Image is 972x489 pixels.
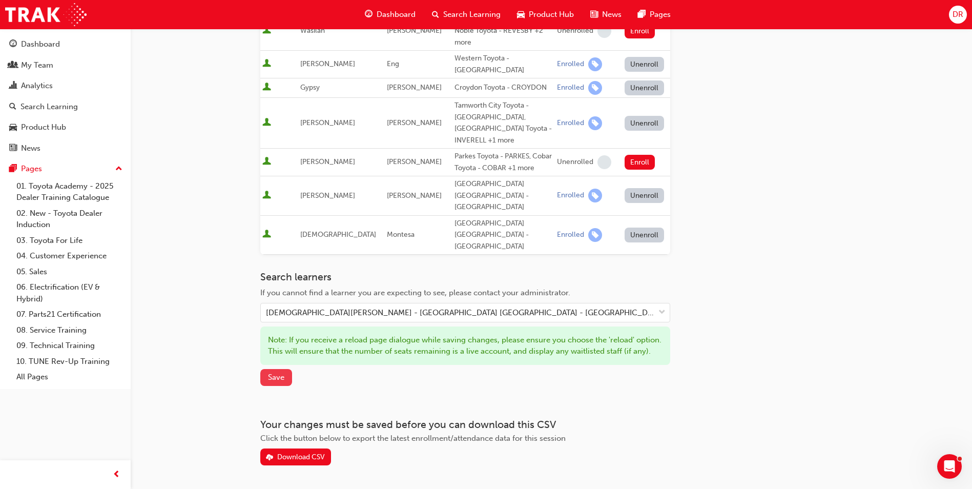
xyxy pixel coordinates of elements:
[9,61,17,70] span: people-icon
[588,57,602,71] span: learningRecordVerb_ENROLL-icon
[4,139,127,158] a: News
[357,4,424,25] a: guage-iconDashboard
[454,14,553,49] div: Noble Toyota - CHULLORA, Noble Toyota - REVESBY +2 more
[454,100,553,146] div: Tamworth City Toyota - [GEOGRAPHIC_DATA], [GEOGRAPHIC_DATA] Toyota - INVERELL +1 more
[260,449,331,465] button: Download CSV
[937,454,962,479] iframe: Intercom live chat
[4,159,127,178] button: Pages
[268,373,284,382] span: Save
[625,80,665,95] button: Unenroll
[12,233,127,249] a: 03. Toyota For Life
[387,59,399,68] span: Eng
[509,4,582,25] a: car-iconProduct Hub
[21,38,60,50] div: Dashboard
[262,83,271,93] span: User is active
[557,118,584,128] div: Enrolled
[21,142,40,154] div: News
[597,155,611,169] span: learningRecordVerb_NONE-icon
[602,9,622,21] span: News
[529,9,574,21] span: Product Hub
[625,155,655,170] button: Enroll
[454,82,553,94] div: Croydon Toyota - CROYDON
[21,121,66,133] div: Product Hub
[630,4,679,25] a: pages-iconPages
[365,8,373,21] span: guage-icon
[588,189,602,202] span: learningRecordVerb_ENROLL-icon
[12,264,127,280] a: 05. Sales
[260,369,292,386] button: Save
[625,188,665,203] button: Unenroll
[9,81,17,91] span: chart-icon
[12,322,127,338] a: 08. Service Training
[432,8,439,21] span: search-icon
[300,230,376,239] span: [DEMOGRAPHIC_DATA]
[4,56,127,75] a: My Team
[300,83,320,92] span: Gypsy
[454,218,553,253] div: [GEOGRAPHIC_DATA] [GEOGRAPHIC_DATA] - [GEOGRAPHIC_DATA]
[12,354,127,370] a: 10. TUNE Rev-Up Training
[9,123,17,132] span: car-icon
[262,118,271,128] span: User is active
[9,40,17,49] span: guage-icon
[4,76,127,95] a: Analytics
[557,157,593,167] div: Unenrolled
[12,307,127,322] a: 07. Parts21 Certification
[517,8,525,21] span: car-icon
[300,157,355,166] span: [PERSON_NAME]
[262,191,271,201] span: User is active
[597,24,611,38] span: learningRecordVerb_NONE-icon
[4,97,127,116] a: Search Learning
[588,81,602,95] span: learningRecordVerb_ENROLL-icon
[300,26,325,35] span: Wasilah
[557,26,593,36] div: Unenrolled
[260,288,570,297] span: If you cannot find a learner you are expecting to see, please contact your administrator.
[557,59,584,69] div: Enrolled
[9,103,16,112] span: search-icon
[582,4,630,25] a: news-iconNews
[638,8,646,21] span: pages-icon
[557,230,584,240] div: Enrolled
[9,165,17,174] span: pages-icon
[387,191,442,200] span: [PERSON_NAME]
[262,59,271,69] span: User is active
[387,157,442,166] span: [PERSON_NAME]
[387,83,442,92] span: [PERSON_NAME]
[953,9,963,21] span: DR
[300,118,355,127] span: [PERSON_NAME]
[266,454,273,462] span: download-icon
[625,24,655,38] button: Enroll
[377,9,416,21] span: Dashboard
[424,4,509,25] a: search-iconSearch Learning
[454,53,553,76] div: Western Toyota - [GEOGRAPHIC_DATA]
[588,116,602,130] span: learningRecordVerb_ENROLL-icon
[387,26,442,35] span: [PERSON_NAME]
[12,338,127,354] a: 09. Technical Training
[260,327,670,365] div: Note: If you receive a reload page dialogue while saving changes, please ensure you choose the 'r...
[300,59,355,68] span: [PERSON_NAME]
[21,163,42,175] div: Pages
[4,35,127,54] a: Dashboard
[454,178,553,213] div: [GEOGRAPHIC_DATA] [GEOGRAPHIC_DATA] - [GEOGRAPHIC_DATA]
[557,191,584,200] div: Enrolled
[12,279,127,307] a: 06. Electrification (EV & Hybrid)
[387,118,442,127] span: [PERSON_NAME]
[4,33,127,159] button: DashboardMy TeamAnalyticsSearch LearningProduct HubNews
[590,8,598,21] span: news-icon
[557,83,584,93] div: Enrolled
[658,306,666,319] span: down-icon
[21,80,53,92] div: Analytics
[5,3,87,26] img: Trak
[266,307,655,319] div: [DEMOGRAPHIC_DATA][PERSON_NAME] - [GEOGRAPHIC_DATA] [GEOGRAPHIC_DATA] - [GEOGRAPHIC_DATA]
[113,468,120,481] span: prev-icon
[9,144,17,153] span: news-icon
[300,191,355,200] span: [PERSON_NAME]
[443,9,501,21] span: Search Learning
[115,162,122,176] span: up-icon
[650,9,671,21] span: Pages
[277,453,325,461] div: Download CSV
[625,228,665,242] button: Unenroll
[260,419,670,431] h3: Your changes must be saved before you can download this CSV
[12,178,127,206] a: 01. Toyota Academy - 2025 Dealer Training Catalogue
